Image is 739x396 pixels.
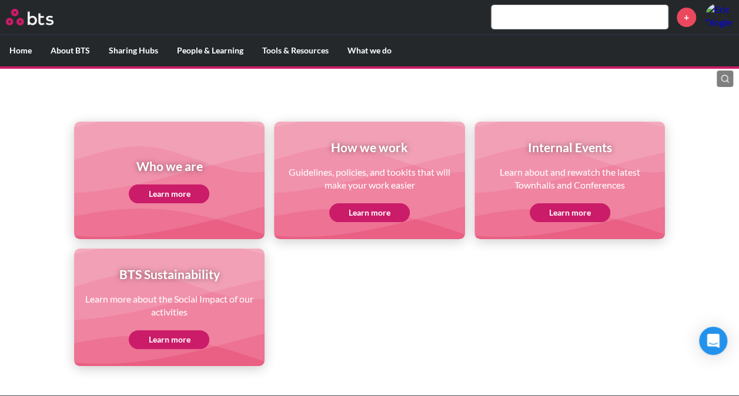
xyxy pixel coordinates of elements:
[168,35,253,66] label: People & Learning
[483,166,657,192] p: Learn about and rewatch the latest Townhalls and Conferences
[699,327,727,355] div: Open Intercom Messenger
[82,266,257,283] h1: BTS Sustainability
[677,8,696,27] a: +
[329,203,410,222] a: Learn more
[41,35,99,66] label: About BTS
[6,9,53,25] img: BTS Logo
[530,203,610,222] a: Learn more
[129,184,209,203] a: Learn more
[282,166,457,192] p: Guidelines, policies, and tookits that will make your work easier
[253,35,338,66] label: Tools & Resources
[282,139,457,156] h1: How we work
[129,157,209,174] h1: Who we are
[338,35,401,66] label: What we do
[705,3,733,31] img: Eric Dingler
[129,330,209,349] a: Learn more
[705,3,733,31] a: Profile
[82,293,257,319] p: Learn more about the Social Impact of our activities
[483,139,657,156] h1: Internal Events
[6,9,75,25] a: Go home
[99,35,168,66] label: Sharing Hubs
